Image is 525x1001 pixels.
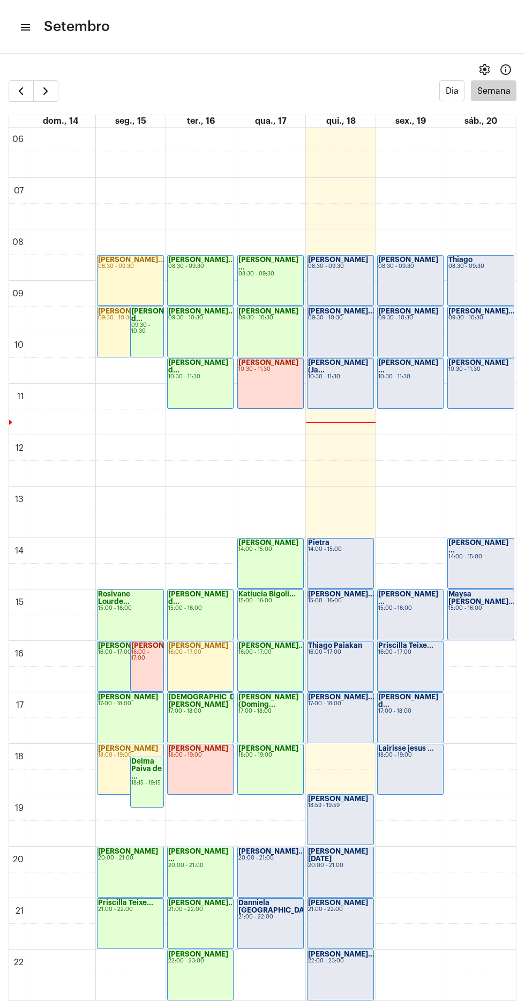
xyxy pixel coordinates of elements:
[308,359,368,373] strong: [PERSON_NAME] (Ja...
[168,374,232,380] div: 10:30 - 11:30
[13,752,26,761] div: 18
[308,795,368,802] strong: [PERSON_NAME]
[308,693,374,700] strong: [PERSON_NAME]...
[13,546,26,556] div: 14
[439,80,464,101] button: Dia
[378,752,442,758] div: 18:00 - 19:00
[15,392,26,401] div: 11
[131,649,162,661] div: 16:00 - 17:00
[308,547,372,552] div: 14:00 - 15:00
[238,642,305,649] strong: [PERSON_NAME]...
[308,958,372,964] div: 22:00 - 23:00
[448,359,508,366] strong: [PERSON_NAME]
[13,495,26,504] div: 13
[308,649,372,655] div: 16:00 - 17:00
[238,308,298,315] strong: [PERSON_NAME]
[98,308,158,315] strong: [PERSON_NAME]
[98,745,158,752] strong: [PERSON_NAME]
[308,256,368,263] strong: [PERSON_NAME]
[168,745,228,752] strong: [PERSON_NAME]
[448,367,513,372] div: 10:30 - 11:30
[98,315,162,321] div: 09:30 - 10:30
[14,700,26,710] div: 17
[13,803,26,813] div: 19
[13,443,26,453] div: 12
[448,308,515,315] strong: [PERSON_NAME]...
[253,115,289,127] a: 17 de setembro de 2025
[378,708,442,714] div: 17:00 - 18:00
[474,59,495,80] button: settings
[238,752,303,758] div: 18:00 - 19:00
[98,649,162,655] div: 16:00 - 17:00
[308,539,329,546] strong: Pietra
[238,848,305,855] strong: [PERSON_NAME]...
[98,642,158,649] strong: [PERSON_NAME]
[378,745,434,752] strong: Lairisse jesus ...
[478,63,491,76] span: settings
[131,323,162,334] div: 09:30 - 10:30
[131,758,162,780] strong: Delma Paiva de ...
[41,115,80,127] a: 14 de setembro de 2025
[238,914,303,920] div: 21:00 - 22:00
[98,855,162,861] div: 20:00 - 21:00
[238,591,296,597] strong: Katiucia Bigoli...
[448,264,513,270] div: 08:30 - 09:30
[308,308,374,315] strong: [PERSON_NAME]...
[98,848,158,855] strong: [PERSON_NAME]
[98,256,164,263] strong: [PERSON_NAME]...
[378,308,438,315] strong: [PERSON_NAME]
[378,693,438,708] strong: [PERSON_NAME] d...
[98,591,130,605] strong: Rosivane Lourde...
[499,63,512,76] mat-icon: Info
[11,855,26,864] div: 20
[168,958,232,964] div: 22:00 - 23:00
[98,907,162,913] div: 21:00 - 22:00
[471,80,516,101] button: Semana
[308,374,372,380] div: 10:30 - 11:30
[308,951,374,958] strong: [PERSON_NAME]...
[308,598,372,604] div: 15:00 - 16:00
[10,289,26,298] div: 09
[168,308,235,315] strong: [PERSON_NAME]...
[378,591,438,605] strong: [PERSON_NAME] ...
[238,271,303,277] div: 08:30 - 09:30
[168,899,235,906] strong: [PERSON_NAME]...
[448,315,513,321] div: 09:30 - 10:30
[13,597,26,607] div: 15
[308,315,372,321] div: 09:30 - 10:30
[238,547,303,552] div: 14:00 - 15:00
[113,115,148,127] a: 15 de setembro de 2025
[168,951,228,958] strong: [PERSON_NAME]
[98,606,162,611] div: 15:00 - 16:00
[238,598,303,604] div: 15:00 - 16:00
[448,591,515,605] strong: Maysa [PERSON_NAME]...
[448,554,513,560] div: 14:00 - 15:00
[378,315,442,321] div: 09:30 - 10:30
[238,539,298,546] strong: [PERSON_NAME]
[324,115,358,127] a: 18 de setembro de 2025
[12,340,26,350] div: 10
[10,237,26,247] div: 08
[98,693,158,700] strong: [PERSON_NAME]
[393,115,428,127] a: 19 de setembro de 2025
[168,606,232,611] div: 15:00 - 16:00
[238,256,298,271] strong: [PERSON_NAME] ...
[238,359,298,366] strong: [PERSON_NAME]
[168,256,235,263] strong: [PERSON_NAME]...
[378,649,442,655] div: 16:00 - 17:00
[9,80,34,102] button: Semana Anterior
[308,863,372,869] div: 20:00 - 21:00
[238,693,298,708] strong: [PERSON_NAME] (Doming...
[308,803,372,809] div: 18:59 - 19:59
[131,308,191,322] strong: [PERSON_NAME] d...
[378,642,433,649] strong: Priscilla Teixe...
[168,649,232,655] div: 16:00 - 17:00
[378,374,442,380] div: 10:30 - 11:30
[13,649,26,659] div: 16
[168,848,228,862] strong: [PERSON_NAME] ...
[168,264,232,270] div: 08:30 - 09:30
[495,59,516,80] button: Info
[448,606,513,611] div: 15:00 - 16:00
[238,649,303,655] div: 16:00 - 17:00
[19,21,30,34] mat-icon: sidenav icon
